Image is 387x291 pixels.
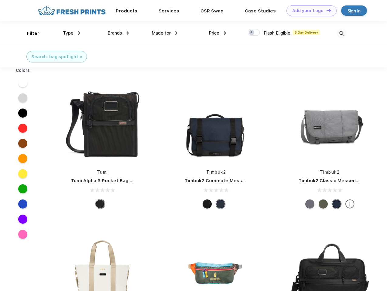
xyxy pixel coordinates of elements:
[31,54,78,60] div: Search: bag spotlight
[96,199,105,209] div: Black
[11,67,35,74] div: Colors
[224,31,226,35] img: dropdown.png
[293,30,320,35] span: 5 Day Delivery
[348,7,361,14] div: Sign in
[337,28,347,38] img: desktop_search.svg
[71,178,142,183] a: Tumi Alpha 3 Pocket Bag Small
[97,170,108,175] a: Tumi
[62,82,143,163] img: func=resize&h=266
[80,56,82,58] img: filter_cancel.svg
[264,30,290,36] span: Flash Eligible
[320,170,340,175] a: Timbuk2
[108,30,122,36] span: Brands
[63,30,74,36] span: Type
[36,5,108,16] img: fo%20logo%202.webp
[319,199,328,209] div: Eco Army
[292,8,324,13] div: Add your Logo
[209,30,219,36] span: Price
[299,178,374,183] a: Timbuk2 Classic Messenger Bag
[289,82,370,163] img: func=resize&h=266
[327,9,331,12] img: DT
[175,31,177,35] img: dropdown.png
[332,199,341,209] div: Eco Nautical
[345,199,354,209] img: more.svg
[203,199,212,209] div: Eco Black
[27,30,39,37] div: Filter
[78,31,80,35] img: dropdown.png
[116,8,137,14] a: Products
[176,82,256,163] img: func=resize&h=266
[185,178,266,183] a: Timbuk2 Commute Messenger Bag
[127,31,129,35] img: dropdown.png
[341,5,367,16] a: Sign in
[206,170,226,175] a: Timbuk2
[216,199,225,209] div: Eco Nautical
[152,30,171,36] span: Made for
[305,199,314,209] div: Eco Army Pop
